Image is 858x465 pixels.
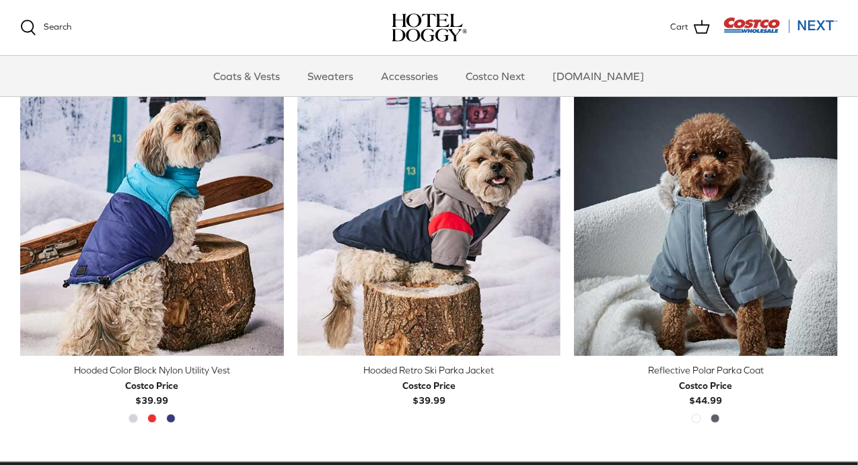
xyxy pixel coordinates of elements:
[297,93,561,357] a: Hooded Retro Ski Parka Jacket
[680,378,733,406] b: $44.99
[44,22,71,32] span: Search
[202,56,293,96] a: Coats & Vests
[297,363,561,378] div: Hooded Retro Ski Parka Jacket
[574,93,838,357] a: Reflective Polar Parka Coat
[670,19,710,36] a: Cart
[125,378,178,406] b: $39.99
[20,20,71,36] a: Search
[723,26,838,36] a: Visit Costco Next
[392,13,467,42] a: hoteldoggy.com hoteldoggycom
[392,13,467,42] img: hoteldoggycom
[296,56,366,96] a: Sweaters
[574,363,838,378] div: Reflective Polar Parka Coat
[402,378,456,406] b: $39.99
[574,363,838,408] a: Reflective Polar Parka Coat Costco Price$44.99
[297,363,561,408] a: Hooded Retro Ski Parka Jacket Costco Price$39.99
[402,378,456,393] div: Costco Price
[541,56,657,96] a: [DOMAIN_NAME]
[20,93,284,357] a: Hooded Color Block Nylon Utility Vest
[369,56,451,96] a: Accessories
[454,56,538,96] a: Costco Next
[20,363,284,408] a: Hooded Color Block Nylon Utility Vest Costco Price$39.99
[670,20,688,34] span: Cart
[125,378,178,393] div: Costco Price
[680,378,733,393] div: Costco Price
[723,17,838,34] img: Costco Next
[20,363,284,378] div: Hooded Color Block Nylon Utility Vest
